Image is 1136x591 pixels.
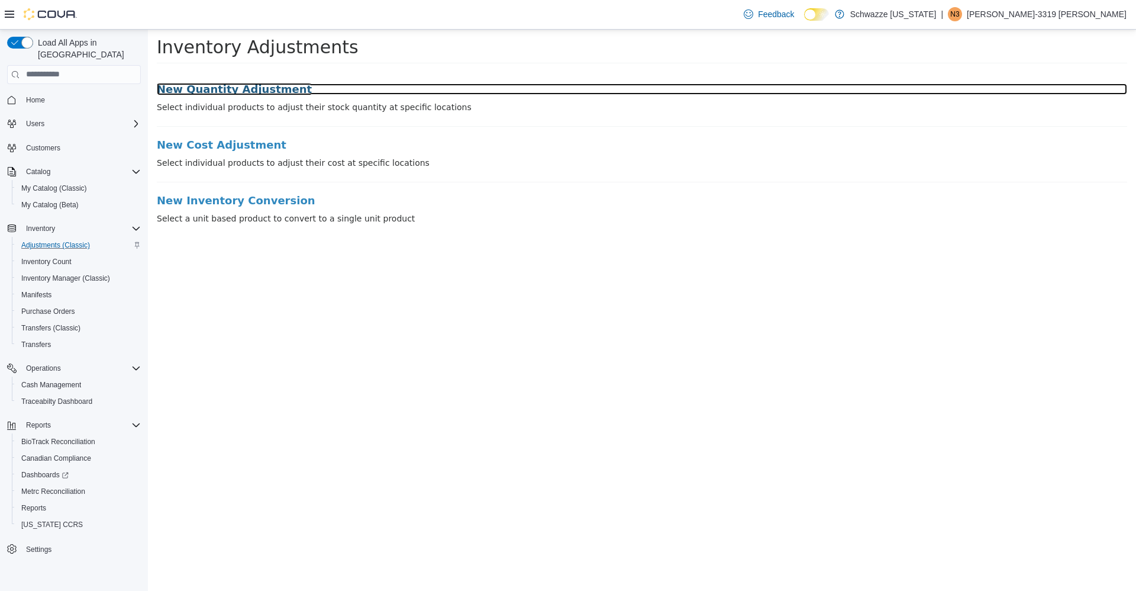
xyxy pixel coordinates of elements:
[17,238,95,252] a: Adjustments (Classic)
[12,483,146,500] button: Metrc Reconciliation
[948,7,962,21] div: Noe-3319 Gonzales
[17,378,86,392] a: Cash Management
[967,7,1127,21] p: [PERSON_NAME]-3319 [PERSON_NAME]
[17,468,73,482] a: Dashboards
[17,288,141,302] span: Manifests
[9,127,979,140] p: Select individual products to adjust their cost at specific locations
[12,336,146,353] button: Transfers
[21,221,60,236] button: Inventory
[17,288,56,302] a: Manifests
[804,8,829,21] input: Dark Mode
[26,224,55,233] span: Inventory
[17,181,92,195] a: My Catalog (Classic)
[21,184,87,193] span: My Catalog (Classic)
[21,380,81,390] span: Cash Management
[17,518,88,532] a: [US_STATE] CCRS
[17,468,141,482] span: Dashboards
[21,165,55,179] button: Catalog
[21,221,141,236] span: Inventory
[12,433,146,450] button: BioTrack Reconciliation
[17,238,141,252] span: Adjustments (Classic)
[7,86,141,589] nav: Complex example
[17,451,141,465] span: Canadian Compliance
[21,323,80,333] span: Transfers (Classic)
[21,92,141,107] span: Home
[21,290,51,300] span: Manifests
[17,435,100,449] a: BioTrack Reconciliation
[21,117,49,131] button: Users
[2,540,146,557] button: Settings
[12,197,146,213] button: My Catalog (Beta)
[21,520,83,529] span: [US_STATE] CCRS
[9,110,979,121] a: New Cost Adjustment
[21,487,85,496] span: Metrc Reconciliation
[26,545,51,554] span: Settings
[21,470,69,480] span: Dashboards
[12,253,146,270] button: Inventory Count
[21,503,46,513] span: Reports
[12,303,146,320] button: Purchase Orders
[17,321,141,335] span: Transfers (Classic)
[21,117,141,131] span: Users
[2,220,146,237] button: Inventory
[21,141,65,155] a: Customers
[21,165,141,179] span: Catalog
[17,181,141,195] span: My Catalog (Classic)
[850,7,937,21] p: Schwazze [US_STATE]
[17,394,141,409] span: Traceabilty Dashboard
[739,2,799,26] a: Feedback
[9,7,211,28] span: Inventory Adjustments
[9,54,979,66] a: New Quantity Adjustment
[12,500,146,516] button: Reports
[17,271,141,285] span: Inventory Manager (Classic)
[17,394,97,409] a: Traceabilty Dashboard
[17,501,51,515] a: Reports
[2,91,146,108] button: Home
[21,418,56,432] button: Reports
[12,516,146,533] button: [US_STATE] CCRS
[26,143,60,153] span: Customers
[21,361,66,375] button: Operations
[758,8,794,20] span: Feedback
[21,361,141,375] span: Operations
[26,95,45,105] span: Home
[17,255,141,269] span: Inventory Count
[17,321,85,335] a: Transfers (Classic)
[9,165,979,177] a: New Inventory Conversion
[17,338,141,352] span: Transfers
[12,287,146,303] button: Manifests
[21,437,95,447] span: BioTrack Reconciliation
[17,484,141,499] span: Metrc Reconciliation
[21,140,141,155] span: Customers
[21,240,90,250] span: Adjustments (Classic)
[21,257,72,266] span: Inventory Count
[17,378,141,392] span: Cash Management
[21,541,141,556] span: Settings
[941,7,943,21] p: |
[26,364,61,373] span: Operations
[26,420,51,430] span: Reports
[17,304,80,319] a: Purchase Orders
[26,167,50,176] span: Catalog
[12,377,146,393] button: Cash Management
[950,7,959,21] span: N3
[17,484,90,499] a: Metrc Reconciliation
[12,450,146,467] button: Canadian Compliance
[12,270,146,287] button: Inventory Manager (Classic)
[21,418,141,432] span: Reports
[21,454,91,463] span: Canadian Compliance
[2,163,146,180] button: Catalog
[21,200,79,210] span: My Catalog (Beta)
[12,320,146,336] button: Transfers (Classic)
[17,304,141,319] span: Purchase Orders
[9,183,979,195] p: Select a unit based product to convert to a single unit product
[21,274,110,283] span: Inventory Manager (Classic)
[17,518,141,532] span: Washington CCRS
[17,271,115,285] a: Inventory Manager (Classic)
[24,8,77,20] img: Cova
[12,467,146,483] a: Dashboards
